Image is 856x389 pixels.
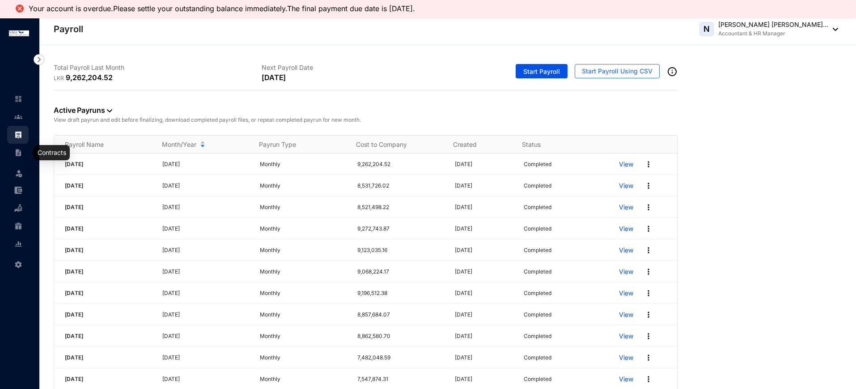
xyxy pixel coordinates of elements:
p: Monthly [260,267,347,276]
a: View [619,332,633,341]
img: dropdown-black.8e83cc76930a90b1a4fdb6d089b7bf3a.svg [828,28,838,31]
p: Completed [524,203,551,212]
img: more.27664ee4a8faa814348e188645a3c1fc.svg [644,181,653,190]
img: more.27664ee4a8faa814348e188645a3c1fc.svg [644,224,653,233]
li: Home [7,90,29,108]
th: Status [511,136,606,154]
p: [DATE] [162,246,249,255]
p: [PERSON_NAME] [PERSON_NAME]... [718,20,828,29]
span: [DATE] [65,182,83,189]
p: 7,482,048.59 [357,353,444,362]
th: Cost to Company [345,136,442,154]
p: [DATE] [162,289,249,298]
img: nav-icon-right.af6afadce00d159da59955279c43614e.svg [34,54,44,65]
li: Your account is overdue.Please settle your outstanding balance immediately.The final payment due ... [29,4,420,13]
span: N [703,25,710,33]
img: more.27664ee4a8faa814348e188645a3c1fc.svg [644,289,653,298]
p: Completed [524,181,551,190]
span: [DATE] [65,376,83,382]
a: View [619,160,633,169]
p: [DATE] [455,267,513,276]
img: leave-unselected.2934df6273408c3f84d9.svg [14,169,23,178]
p: Completed [524,224,551,233]
th: Payrun Type [248,136,345,154]
p: View [619,267,633,276]
p: [DATE] [455,353,513,362]
a: View [619,203,633,212]
img: more.27664ee4a8faa814348e188645a3c1fc.svg [644,246,653,255]
img: home-unselected.a29eae3204392db15eaf.svg [14,95,22,103]
img: more.27664ee4a8faa814348e188645a3c1fc.svg [644,332,653,341]
img: alert-icon-error.ae2eb8c10aa5e3dc951a89517520af3a.svg [14,3,25,14]
p: Completed [524,332,551,341]
p: [DATE] [455,246,513,255]
p: View [619,375,633,384]
img: more.27664ee4a8faa814348e188645a3c1fc.svg [644,353,653,362]
li: Payroll [7,126,29,144]
p: [DATE] [455,203,513,212]
p: Monthly [260,160,347,169]
p: [DATE] [162,160,249,169]
img: more.27664ee4a8faa814348e188645a3c1fc.svg [644,267,653,276]
img: payroll.289672236c54bbec4828.svg [14,131,22,139]
p: 8,521,498.22 [357,203,444,212]
p: [DATE] [162,203,249,212]
button: Start Payroll [516,64,568,78]
span: [DATE] [65,354,83,361]
span: Start Payroll Using CSV [582,67,653,76]
p: Total Payroll Last Month [54,63,262,72]
li: Expenses [7,181,29,199]
p: Completed [524,246,551,255]
p: Next Payroll Date [262,63,470,72]
img: more.27664ee4a8faa814348e188645a3c1fc.svg [644,310,653,319]
img: gratuity-unselected.a8c340787eea3cf492d7.svg [14,222,22,230]
p: LKR [54,74,66,83]
p: [DATE] [455,289,513,298]
span: [DATE] [65,290,83,296]
img: more.27664ee4a8faa814348e188645a3c1fc.svg [644,203,653,212]
p: [DATE] [262,72,286,83]
p: [DATE] [162,181,249,190]
p: [DATE] [162,375,249,384]
span: [DATE] [65,268,83,275]
img: info-outined.c2a0bb1115a2853c7f4cb4062ec879bc.svg [667,66,678,77]
p: [DATE] [162,353,249,362]
p: Completed [524,289,551,298]
p: View [619,289,633,298]
p: Monthly [260,332,347,341]
p: [DATE] [162,267,249,276]
img: loan-unselected.d74d20a04637f2d15ab5.svg [14,204,22,212]
p: [DATE] [455,224,513,233]
p: Monthly [260,289,347,298]
span: Start Payroll [523,67,560,76]
p: Completed [524,310,551,319]
img: logo [9,30,29,36]
span: [DATE] [65,247,83,253]
button: Start Payroll Using CSV [575,64,660,78]
p: Accountant & HR Manager [718,29,828,38]
p: [DATE] [455,310,513,319]
li: Reports [7,235,29,253]
p: [DATE] [162,310,249,319]
p: Monthly [260,375,347,384]
p: Monthly [260,353,347,362]
p: [DATE] [162,224,249,233]
img: more.27664ee4a8faa814348e188645a3c1fc.svg [644,160,653,169]
th: Payroll Name [54,136,151,154]
p: View [619,310,633,319]
p: 9,123,035.16 [357,246,444,255]
span: Month/Year [162,140,196,149]
p: 7,547,874.31 [357,375,444,384]
li: Contracts [7,144,29,162]
span: [DATE] [65,225,83,232]
p: [DATE] [162,332,249,341]
img: people-unselected.118708e94b43a90eceab.svg [14,113,22,121]
p: 9,262,204.52 [66,72,113,83]
p: Monthly [260,310,347,319]
p: 8,531,726.02 [357,181,444,190]
span: [DATE] [65,311,83,318]
p: [DATE] [455,332,513,341]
